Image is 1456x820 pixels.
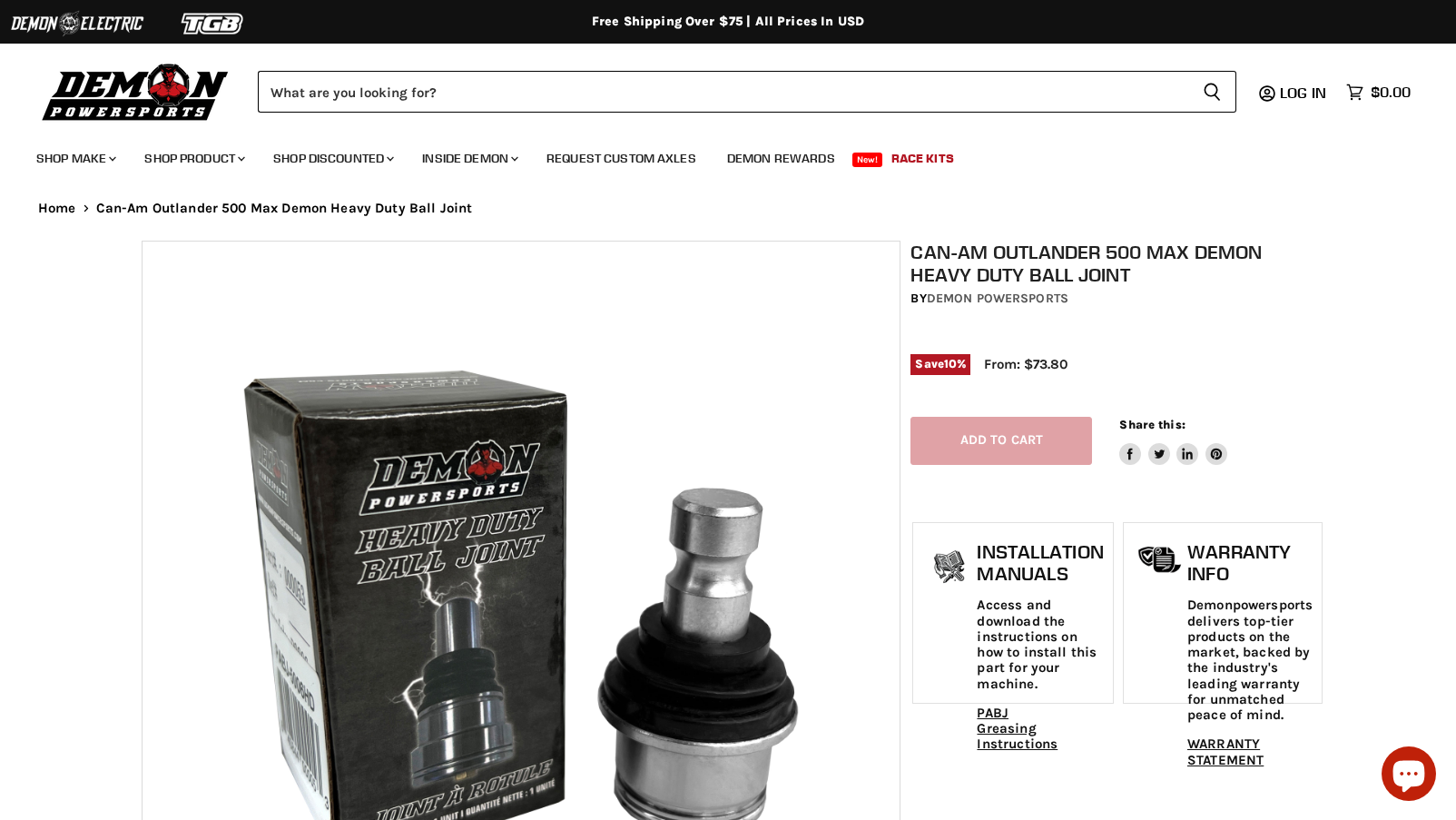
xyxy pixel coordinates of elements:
[910,354,970,374] span: Save %
[878,140,968,177] a: Race Kits
[2,201,1454,216] nav: Breadcrumbs
[1371,84,1411,101] span: $0.00
[1337,79,1420,105] a: $0.00
[1188,71,1236,113] button: Search
[2,14,1454,30] div: Free Shipping Over $75 | All Prices In USD
[1119,418,1185,431] span: Share this:
[260,140,405,177] a: Shop Discounted
[36,59,235,123] img: Demon Powersports
[1280,84,1326,102] span: Log in
[131,140,256,177] a: Shop Product
[23,140,127,177] a: Shop Make
[1187,736,1264,767] a: WARRANTY STATEMENT
[408,140,529,177] a: Inside Demon
[533,140,710,177] a: Request Custom Axles
[145,6,281,41] img: TGB Logo 2
[910,289,1324,309] div: by
[927,546,972,591] img: install_manual-icon.png
[1187,541,1313,584] h1: Warranty Info
[1137,546,1183,574] img: warranty-icon.png
[38,201,76,216] a: Home
[1376,746,1441,805] inbox-online-store-chat: Shopify online store chat
[927,291,1068,306] a: Demon Powersports
[96,201,473,216] span: Can-Am Outlander 500 Max Demon Heavy Duty Ball Joint
[944,357,957,370] span: 10
[258,71,1236,113] form: Product
[9,6,145,41] img: Demon Electric Logo 2
[258,71,1188,113] input: Search
[713,140,849,177] a: Demon Rewards
[977,706,1058,753] a: PABJ Greasing Instructions
[1119,417,1227,465] aside: Share this:
[977,598,1103,692] p: Access and download the instructions on how to install this part for your machine.
[23,133,1406,177] ul: Main menu
[977,541,1103,584] h1: Installation Manuals
[852,153,883,167] span: New!
[984,356,1067,372] span: From: $73.80
[910,241,1324,286] h1: Can-Am Outlander 500 Max Demon Heavy Duty Ball Joint
[1187,598,1313,723] p: Demonpowersports delivers top-tier products on the market, backed by the industry's leading warra...
[1272,84,1337,101] a: Log in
